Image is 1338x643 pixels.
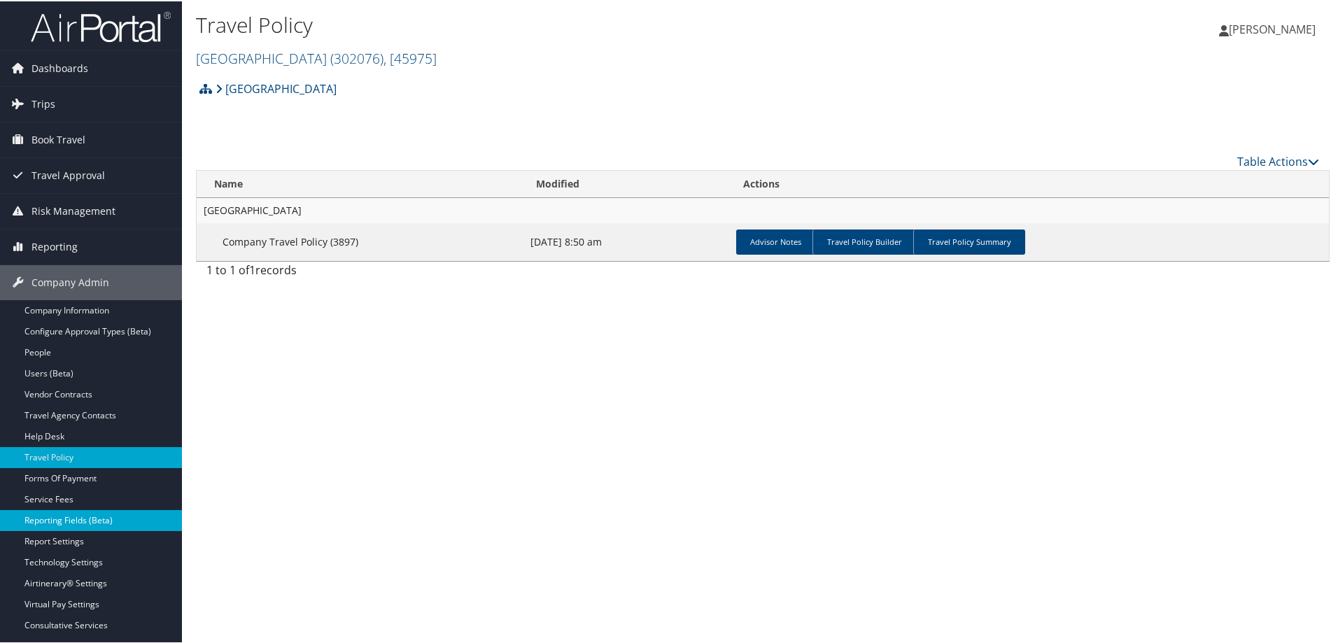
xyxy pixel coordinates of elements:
h1: Travel Policy [196,9,952,38]
span: Risk Management [31,192,115,227]
span: , [ 45975 ] [383,48,437,66]
th: Actions [731,169,1329,197]
th: Name: activate to sort column ascending [197,169,523,197]
td: [GEOGRAPHIC_DATA] [197,197,1329,222]
span: Dashboards [31,50,88,85]
span: Trips [31,85,55,120]
td: [DATE] 8:50 am [523,222,731,260]
span: ( 302076 ) [330,48,383,66]
div: 1 to 1 of records [206,260,469,284]
span: Company Admin [31,264,109,299]
img: airportal-logo.png [31,9,171,42]
span: [PERSON_NAME] [1229,20,1316,36]
a: Travel Policy Builder [812,228,916,253]
a: [GEOGRAPHIC_DATA] [196,48,437,66]
span: Travel Approval [31,157,105,192]
a: [GEOGRAPHIC_DATA] [216,73,337,101]
a: [PERSON_NAME] [1219,7,1330,49]
span: Book Travel [31,121,85,156]
th: Modified: activate to sort column ascending [523,169,731,197]
a: Table Actions [1237,153,1319,168]
span: 1 [249,261,255,276]
a: Travel Policy Summary [913,228,1025,253]
a: Advisor Notes [736,228,815,253]
span: Reporting [31,228,78,263]
td: Company Travel Policy (3897) [197,222,523,260]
